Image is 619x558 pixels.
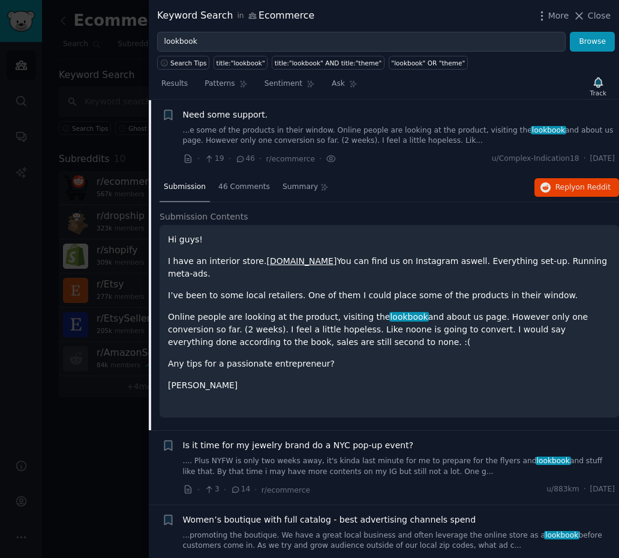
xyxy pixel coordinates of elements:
a: [DOMAIN_NAME] [266,256,336,266]
button: Search Tips [157,56,209,70]
a: Patterns [200,74,251,99]
a: ...e some of the products in their window. Online people are looking at the product, visiting the... [183,125,615,146]
a: ...promoting the boutique. We have a great local business and often leverage the online store as ... [183,530,615,551]
span: on Reddit [576,183,611,191]
span: Summary [283,182,318,193]
span: [DATE] [590,484,615,495]
p: I have an interior store. You can find us on Instagram aswell. Everything set-up. Running meta-ads. [168,255,611,280]
div: "lookbook" OR "theme" [391,59,465,67]
span: lookbook [544,531,579,539]
span: 3 [204,484,219,495]
a: Women’s boutique with full catalog - best advertising channels spend [183,514,476,526]
span: · [254,484,257,496]
button: Replyon Reddit [534,178,619,197]
span: Search Tips [170,59,207,67]
span: Reply [555,182,611,193]
span: u/883km [546,484,579,495]
a: Ask [327,74,362,99]
span: r/ecommerce [262,486,310,494]
button: Close [573,10,611,22]
button: Browse [570,32,615,52]
span: [DATE] [590,154,615,164]
a: .... Plus NYFW is only two weeks away, it's kinda last minute for me to prepare for the flyers an... [183,456,615,477]
div: title:"lookbook" AND title:"theme" [275,59,382,67]
input: Try a keyword related to your business [157,32,566,52]
span: lookbook [531,126,566,134]
a: Is it time for my jewelry brand do a NYC pop-up event? [183,439,414,452]
span: r/ecommerce [266,155,315,163]
span: · [197,484,200,496]
span: · [584,484,586,495]
span: 19 [204,154,224,164]
span: 46 [235,154,255,164]
span: · [197,152,200,165]
span: 46 Comments [218,182,270,193]
button: Track [586,74,611,99]
span: · [319,152,321,165]
span: · [224,484,226,496]
span: Sentiment [265,79,302,89]
button: More [536,10,569,22]
p: I’ve been to some local retailers. One of them I could place some of the products in their window. [168,289,611,302]
span: lookbook [536,457,571,465]
span: · [584,154,586,164]
span: · [229,152,231,165]
a: "lookbook" OR "theme" [389,56,468,70]
p: Any tips for a passionate entrepreneur? [168,358,611,370]
span: Results [161,79,188,89]
span: Patterns [205,79,235,89]
a: Need some support. [183,109,268,121]
span: More [548,10,569,22]
span: 14 [230,484,250,495]
a: Sentiment [260,74,319,99]
div: Track [590,89,606,97]
span: · [259,152,262,165]
p: [PERSON_NAME] [168,379,611,392]
span: Close [588,10,611,22]
span: u/Complex-Indication18 [492,154,579,164]
a: Results [157,74,192,99]
span: in [237,11,244,22]
p: Online people are looking at the product, visiting the and about us page. However only one conver... [168,311,611,349]
span: lookbook [389,312,429,322]
span: Submission Contents [160,211,248,223]
span: Submission [164,182,206,193]
span: Ask [332,79,345,89]
a: title:"lookbook" [214,56,268,70]
div: Keyword Search Ecommerce [157,8,314,23]
p: Hi guys! [168,233,611,246]
div: title:"lookbook" [217,59,265,67]
a: title:"lookbook" AND title:"theme" [272,56,384,70]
